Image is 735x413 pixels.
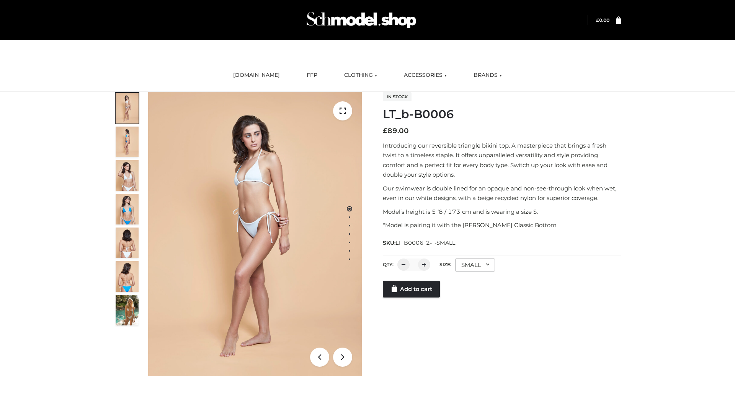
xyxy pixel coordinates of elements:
img: ArielClassicBikiniTop_CloudNine_AzureSky_OW114ECO_1-scaled.jpg [116,93,139,124]
label: Size: [439,262,451,267]
a: [DOMAIN_NAME] [227,67,286,84]
h1: LT_b-B0006 [383,107,621,121]
span: LT_B0006_2-_-SMALL [395,239,455,246]
span: In stock [383,92,412,101]
label: QTY: [383,262,394,267]
img: Schmodel Admin 964 [304,5,419,35]
span: £ [596,17,599,23]
span: SKU: [383,238,456,247]
div: SMALL [455,259,495,272]
img: ArielClassicBikiniTop_CloudNine_AzureSky_OW114ECO_2-scaled.jpg [116,127,139,157]
span: £ [383,127,387,135]
img: ArielClassicBikiniTop_CloudNine_AzureSky_OW114ECO_3-scaled.jpg [116,160,139,191]
a: Add to cart [383,281,440,298]
a: BRANDS [468,67,508,84]
p: Model’s height is 5 ‘8 / 173 cm and is wearing a size S. [383,207,621,217]
img: ArielClassicBikiniTop_CloudNine_AzureSky_OW114ECO_1 [148,92,362,376]
bdi: 89.00 [383,127,409,135]
a: £0.00 [596,17,609,23]
bdi: 0.00 [596,17,609,23]
a: CLOTHING [338,67,383,84]
img: ArielClassicBikiniTop_CloudNine_AzureSky_OW114ECO_4-scaled.jpg [116,194,139,224]
p: *Model is pairing it with the [PERSON_NAME] Classic Bottom [383,220,621,230]
a: ACCESSORIES [398,67,452,84]
p: Our swimwear is double lined for an opaque and non-see-through look when wet, even in our white d... [383,184,621,203]
img: Arieltop_CloudNine_AzureSky2.jpg [116,295,139,325]
p: Introducing our reversible triangle bikini top. A masterpiece that brings a fresh twist to a time... [383,141,621,180]
a: FFP [301,67,323,84]
img: ArielClassicBikiniTop_CloudNine_AzureSky_OW114ECO_7-scaled.jpg [116,228,139,258]
img: ArielClassicBikiniTop_CloudNine_AzureSky_OW114ECO_8-scaled.jpg [116,261,139,292]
